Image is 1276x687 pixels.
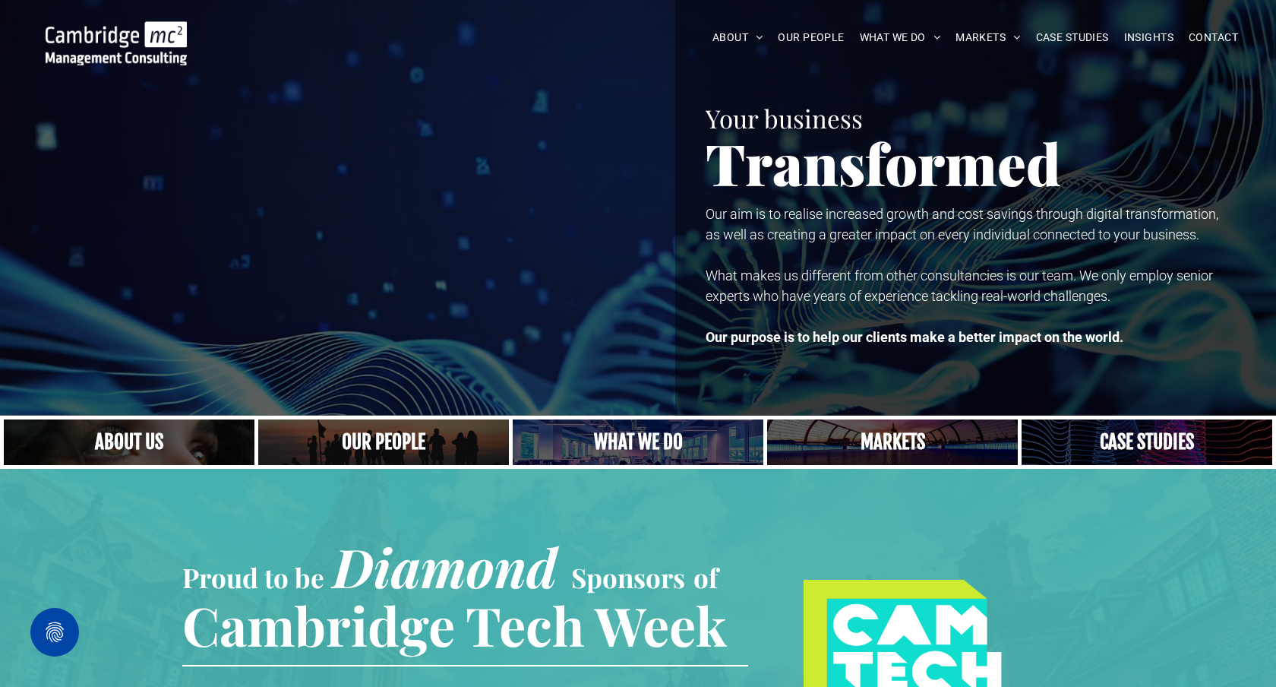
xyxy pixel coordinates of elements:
[706,268,1213,304] span: What makes us different from other consultancies is our team. We only employ senior experts who h...
[513,419,763,465] a: A yoga teacher lifting his whole body off the ground in the peacock pose
[182,589,727,660] span: Cambridge Tech Week
[571,559,685,595] span: Sponsors
[852,26,949,49] a: WHAT WE DO
[1181,26,1246,49] a: CONTACT
[693,559,718,595] span: of
[706,101,863,135] span: Your business
[770,26,851,49] a: OUR PEOPLE
[4,419,254,465] a: Close up of woman's face, centered on her eyes
[706,329,1123,345] strong: Our purpose is to help our clients make a better impact on the world.
[1116,26,1181,49] a: INSIGHTS
[333,530,557,602] span: Diamond
[182,559,324,595] span: Proud to be
[767,419,1018,465] a: Telecoms | Decades of Experience Across Multiple Industries & Regions
[705,26,771,49] a: ABOUT
[46,24,187,40] a: Your Business Transformed | Cambridge Management Consulting
[1028,26,1116,49] a: CASE STUDIES
[706,125,1061,201] span: Transformed
[706,206,1218,242] span: Our aim is to realise increased growth and cost savings through digital transformation, as well a...
[948,26,1028,49] a: MARKETS
[258,419,509,465] a: A crowd in silhouette at sunset, on a rise or lookout point
[46,21,187,65] img: Go to Homepage
[1022,419,1272,465] a: CASE STUDIES | See an Overview of All Our Case Studies | Cambridge Management Consulting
